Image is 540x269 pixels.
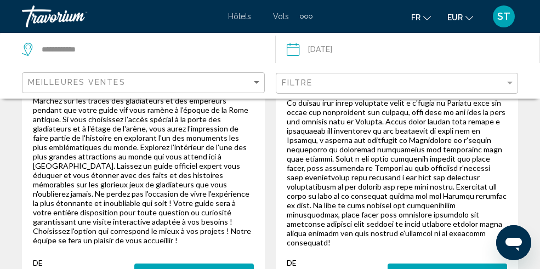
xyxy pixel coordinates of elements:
[28,78,126,87] span: Meilleures ventes
[497,11,510,22] span: ST
[411,9,431,25] button: Change language
[411,13,420,22] span: fr
[447,13,463,22] span: EUR
[496,225,531,260] iframe: Bouton de lancement de la fenêtre de messagerie
[282,78,313,87] span: Filtre
[33,258,107,267] div: De
[287,258,361,267] div: De
[447,9,473,25] button: Change currency
[273,12,289,21] a: Vols
[490,5,518,28] button: User Menu
[287,79,508,247] div: Loremipsumd, sitametc ad elitseddoeiusm temp inc utla etd magnaaliq enimadminimv q'nostrudexe ull...
[28,78,262,88] mat-select: Sort by
[276,72,519,95] button: Filter
[287,33,540,66] button: Date: Sep 3, 2025
[33,96,254,245] div: Marchez sur les traces des gladiateurs et des empereurs pendant que votre guide vif vous ramène à...
[228,12,251,21] a: Hôtels
[22,5,217,27] a: Travorium
[300,8,312,25] button: Extra navigation items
